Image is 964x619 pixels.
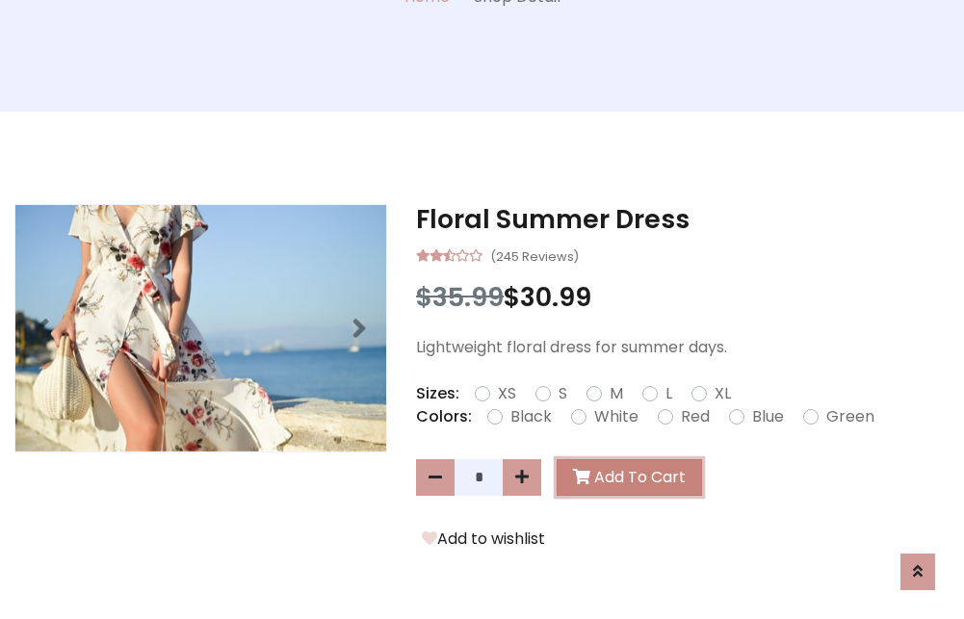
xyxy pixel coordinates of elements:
button: Add to wishlist [416,527,551,552]
img: Image [15,205,386,451]
label: M [610,382,623,405]
p: Sizes: [416,382,459,405]
label: XS [498,382,516,405]
label: Black [510,405,552,428]
label: Red [681,405,710,428]
h3: Floral Summer Dress [416,204,950,235]
label: Green [826,405,874,428]
button: Add To Cart [557,459,702,496]
span: 30.99 [520,279,591,315]
label: S [559,382,567,405]
label: Blue [752,405,784,428]
label: XL [715,382,731,405]
small: (245 Reviews) [490,244,579,267]
label: White [594,405,638,428]
h3: $ [416,282,950,313]
p: Lightweight floral dress for summer days. [416,336,950,359]
span: $35.99 [416,279,504,315]
label: L [665,382,672,405]
p: Colors: [416,405,472,428]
